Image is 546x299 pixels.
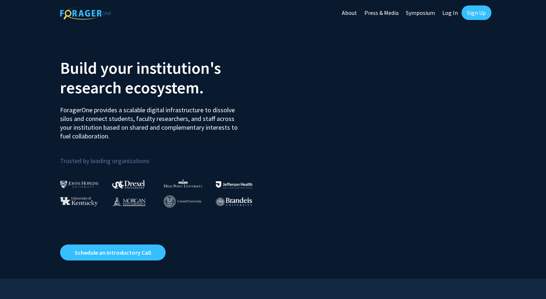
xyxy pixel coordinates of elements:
p: Trusted by leading organizations [60,146,268,166]
img: Johns Hopkins University [60,181,99,188]
img: Drexel University [112,180,145,189]
img: ForagerOne Logo [60,7,111,20]
img: Cornell University [164,195,202,207]
img: Thomas Jefferson University [216,181,252,188]
img: University of Kentucky [60,197,98,206]
h2: Build your institution's research ecosystem. [60,58,268,97]
a: Sign Up [462,5,491,20]
img: Brandeis University [216,197,252,206]
p: ForagerOne provides a scalable digital infrastructure to dissolve silos and connect students, fac... [60,100,243,141]
img: Morgan State University [112,197,146,206]
a: Opens in a new tab [60,245,166,260]
img: High Point University [164,179,202,187]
